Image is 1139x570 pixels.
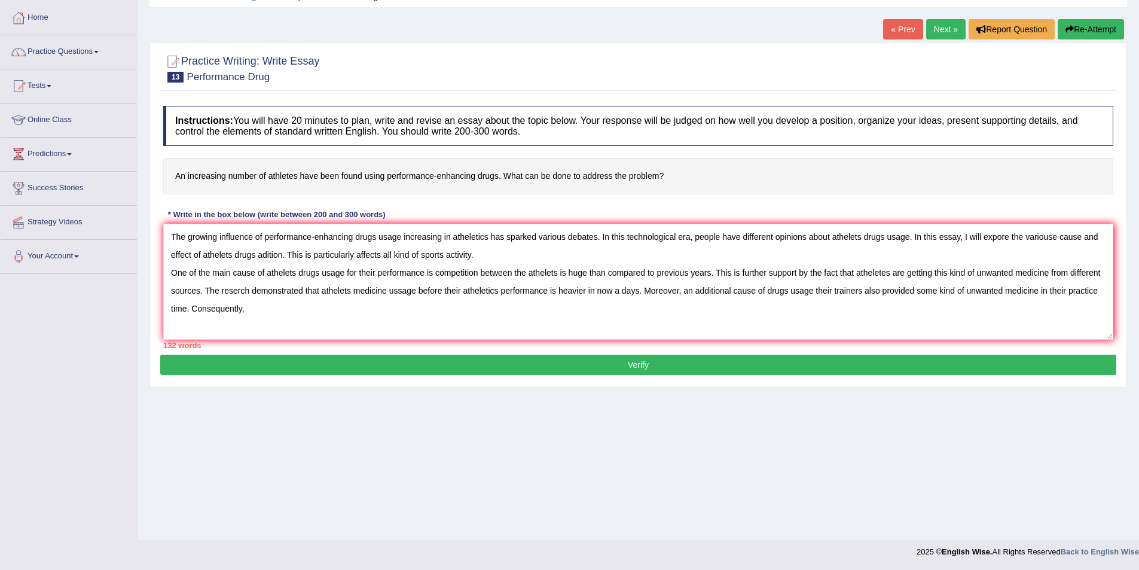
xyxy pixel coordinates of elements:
[1058,19,1124,39] button: Re-Attempt
[1,35,137,65] a: Practice Questions
[1,1,137,31] a: Home
[1,206,137,236] a: Strategy Videos
[187,71,270,83] small: Performance Drug
[175,115,233,126] b: Instructions:
[167,72,184,83] span: 13
[926,19,966,39] a: Next »
[883,19,923,39] a: « Prev
[1,138,137,167] a: Predictions
[969,19,1055,39] button: Report Question
[163,340,1113,351] div: 132 words
[942,547,992,556] strong: English Wise.
[163,106,1113,146] h4: You will have 20 minutes to plan, write and revise an essay about the topic below. Your response ...
[917,540,1139,557] div: 2025 © All Rights Reserved
[163,158,1113,194] h4: An increasing number of athletes have been found using performance-enhancing drugs. What can be d...
[1,69,137,99] a: Tests
[1,172,137,202] a: Success Stories
[1061,547,1139,556] a: Back to English Wise
[163,53,319,83] h2: Practice Writing: Write Essay
[163,209,390,221] div: * Write in the box below (write between 200 and 300 words)
[1,240,137,270] a: Your Account
[160,355,1116,375] button: Verify
[1,103,137,133] a: Online Class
